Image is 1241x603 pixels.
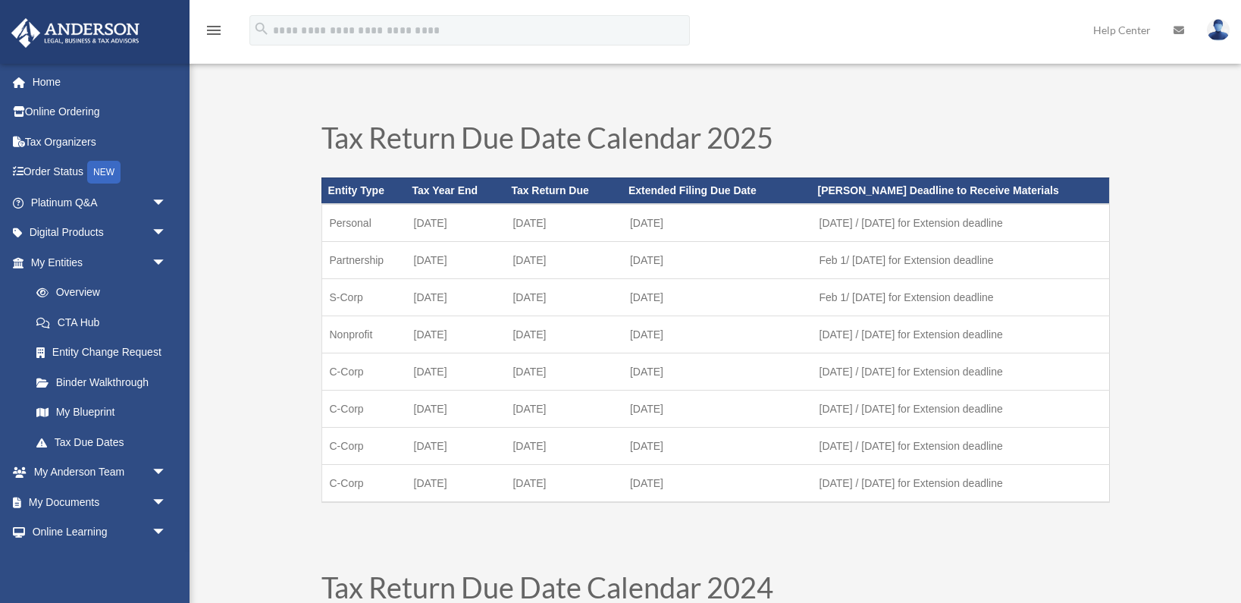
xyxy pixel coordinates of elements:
[812,316,1109,353] td: [DATE] / [DATE] for Extension deadline
[505,353,622,390] td: [DATE]
[321,390,406,427] td: C-Corp
[622,278,812,316] td: [DATE]
[622,390,812,427] td: [DATE]
[11,97,190,127] a: Online Ordering
[21,427,182,457] a: Tax Due Dates
[11,218,190,248] a: Digital Productsarrow_drop_down
[812,427,1109,464] td: [DATE] / [DATE] for Extension deadline
[622,241,812,278] td: [DATE]
[406,464,506,502] td: [DATE]
[812,204,1109,242] td: [DATE] / [DATE] for Extension deadline
[321,427,406,464] td: C-Corp
[622,464,812,502] td: [DATE]
[205,21,223,39] i: menu
[321,278,406,316] td: S-Corp
[812,390,1109,427] td: [DATE] / [DATE] for Extension deadline
[21,367,190,397] a: Binder Walkthrough
[812,353,1109,390] td: [DATE] / [DATE] for Extension deadline
[505,316,622,353] td: [DATE]
[21,307,190,338] a: CTA Hub
[11,487,190,517] a: My Documentsarrow_drop_down
[11,127,190,157] a: Tax Organizers
[152,547,182,578] span: arrow_drop_down
[406,177,506,203] th: Tax Year End
[11,247,190,278] a: My Entitiesarrow_drop_down
[152,187,182,218] span: arrow_drop_down
[505,177,622,203] th: Tax Return Due
[152,457,182,488] span: arrow_drop_down
[321,123,1110,159] h1: Tax Return Due Date Calendar 2025
[321,464,406,502] td: C-Corp
[11,157,190,188] a: Order StatusNEW
[406,390,506,427] td: [DATE]
[505,390,622,427] td: [DATE]
[321,353,406,390] td: C-Corp
[152,247,182,278] span: arrow_drop_down
[406,204,506,242] td: [DATE]
[812,241,1109,278] td: Feb 1/ [DATE] for Extension deadline
[321,204,406,242] td: Personal
[21,397,190,428] a: My Blueprint
[505,427,622,464] td: [DATE]
[321,316,406,353] td: Nonprofit
[406,427,506,464] td: [DATE]
[622,316,812,353] td: [DATE]
[505,464,622,502] td: [DATE]
[87,161,121,184] div: NEW
[812,177,1109,203] th: [PERSON_NAME] Deadline to Receive Materials
[11,187,190,218] a: Platinum Q&Aarrow_drop_down
[406,353,506,390] td: [DATE]
[152,517,182,548] span: arrow_drop_down
[622,353,812,390] td: [DATE]
[152,218,182,249] span: arrow_drop_down
[505,278,622,316] td: [DATE]
[11,517,190,548] a: Online Learningarrow_drop_down
[622,204,812,242] td: [DATE]
[11,67,190,97] a: Home
[622,427,812,464] td: [DATE]
[406,241,506,278] td: [DATE]
[7,18,144,48] img: Anderson Advisors Platinum Portal
[406,316,506,353] td: [DATE]
[21,278,190,308] a: Overview
[1207,19,1230,41] img: User Pic
[152,487,182,518] span: arrow_drop_down
[505,204,622,242] td: [DATE]
[321,241,406,278] td: Partnership
[11,457,190,488] a: My Anderson Teamarrow_drop_down
[253,20,270,37] i: search
[321,177,406,203] th: Entity Type
[406,278,506,316] td: [DATE]
[812,278,1109,316] td: Feb 1/ [DATE] for Extension deadline
[622,177,812,203] th: Extended Filing Due Date
[812,464,1109,502] td: [DATE] / [DATE] for Extension deadline
[505,241,622,278] td: [DATE]
[205,27,223,39] a: menu
[11,547,190,577] a: Billingarrow_drop_down
[21,338,190,368] a: Entity Change Request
